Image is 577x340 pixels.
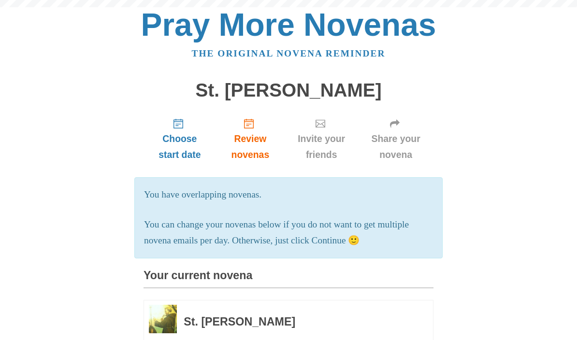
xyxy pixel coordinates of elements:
[144,110,216,168] a: Choose start date
[192,48,386,58] a: The original novena reminder
[285,110,358,168] a: Invite your friends
[294,131,348,163] span: Invite your friends
[358,110,433,168] a: Share your novena
[226,131,275,163] span: Review novenas
[216,110,285,168] a: Review novenas
[141,7,436,42] a: Pray More Novenas
[144,269,433,288] h3: Your current novena
[144,217,433,249] p: You can change your novenas below if you do not want to get multiple novena emails per day. Other...
[144,80,433,101] h1: St. [PERSON_NAME]
[149,305,177,333] img: Novena image
[184,316,407,328] h3: St. [PERSON_NAME]
[368,131,424,163] span: Share your novena
[153,131,206,163] span: Choose start date
[144,187,433,203] p: You have overlapping novenas.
